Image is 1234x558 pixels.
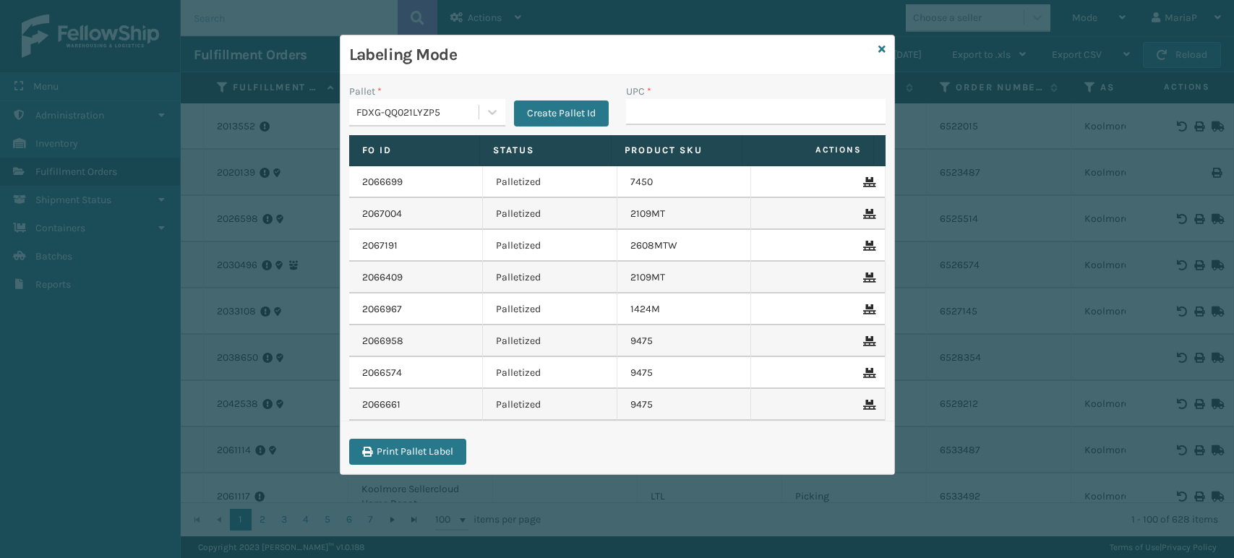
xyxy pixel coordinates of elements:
[617,389,752,421] td: 9475
[483,198,617,230] td: Palletized
[483,325,617,357] td: Palletized
[625,144,729,157] label: Product SKU
[349,84,382,99] label: Pallet
[362,175,403,189] a: 2066699
[863,304,872,314] i: Remove From Pallet
[617,198,752,230] td: 2109MT
[483,166,617,198] td: Palletized
[617,325,752,357] td: 9475
[863,177,872,187] i: Remove From Pallet
[362,207,402,221] a: 2067004
[483,230,617,262] td: Palletized
[747,138,870,162] span: Actions
[356,105,480,120] div: FDXG-QQ021LYZP5
[362,366,402,380] a: 2066574
[362,334,403,348] a: 2066958
[483,293,617,325] td: Palletized
[362,144,467,157] label: Fo Id
[863,209,872,219] i: Remove From Pallet
[349,44,873,66] h3: Labeling Mode
[863,241,872,251] i: Remove From Pallet
[626,84,651,99] label: UPC
[617,262,752,293] td: 2109MT
[617,293,752,325] td: 1424M
[493,144,598,157] label: Status
[483,262,617,293] td: Palletized
[483,357,617,389] td: Palletized
[514,100,609,126] button: Create Pallet Id
[362,302,402,317] a: 2066967
[483,389,617,421] td: Palletized
[617,357,752,389] td: 9475
[863,368,872,378] i: Remove From Pallet
[362,270,403,285] a: 2066409
[863,272,872,283] i: Remove From Pallet
[349,439,466,465] button: Print Pallet Label
[617,166,752,198] td: 7450
[863,336,872,346] i: Remove From Pallet
[362,398,400,412] a: 2066661
[863,400,872,410] i: Remove From Pallet
[362,239,398,253] a: 2067191
[617,230,752,262] td: 2608MTW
